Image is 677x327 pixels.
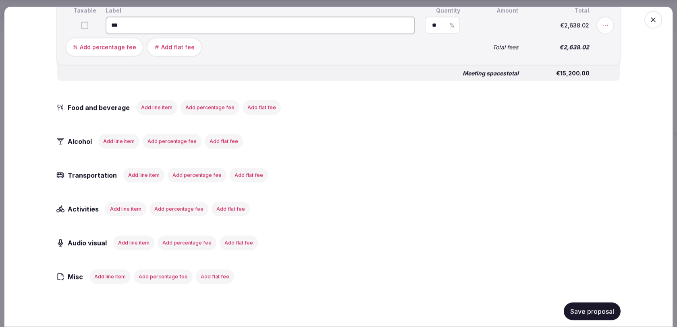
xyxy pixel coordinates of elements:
h3: Audio visual [64,238,115,248]
button: Add percentage fee [143,134,201,149]
button: Add line item [89,269,131,284]
button: Add flat fee [205,134,243,149]
button: Add flat fee [230,168,268,182]
button: Add flat fee [212,202,250,216]
button: Add percentage fee [168,168,226,182]
span: % [449,23,455,28]
button: Add flat fee [196,269,234,284]
div: Total fees [468,43,520,52]
h3: Activities [64,204,107,214]
div: Add flat fee [161,43,195,51]
button: Add percentage fee [65,37,143,57]
h3: Alcohol [64,137,100,146]
button: Add line item [98,134,139,149]
h3: Transportation [64,170,125,180]
h3: Misc [64,272,91,281]
button: Add flat fee [243,100,281,115]
button: Add line item [136,100,177,115]
button: Add line item [123,168,164,182]
button: Add percentage fee [181,100,239,115]
button: Add flat fee [220,236,258,250]
span: €15,200.00 [528,70,590,76]
div: Add percentage fee [80,43,136,51]
span: Meeting spaces total [463,70,519,76]
button: Add percentage fee [158,236,216,250]
button: Add flat fee [147,37,202,57]
button: Add line item [105,202,146,216]
button: Add percentage fee [150,202,208,216]
h3: Food and beverage [64,103,138,112]
button: Save proposal [564,302,621,320]
span: €2,638.02 [528,23,589,28]
button: Add percentage fee [134,269,193,284]
span: €2,638.02 [528,44,589,50]
button: Add line item [113,236,154,250]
